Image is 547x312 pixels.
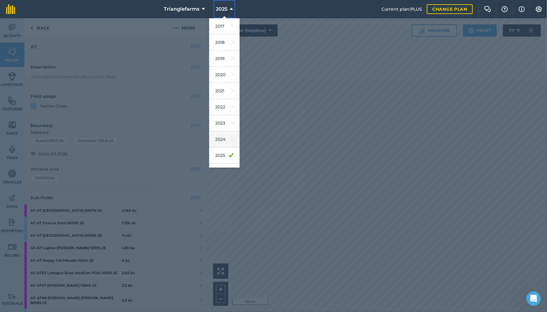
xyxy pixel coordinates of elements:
[10,16,95,22] div: Daisy
[10,60,95,114] div: I've chatted through your query with the wider team and they have confirmed that the way field hi...
[427,4,473,14] a: Change plan
[19,200,24,204] button: Gif picker
[519,5,525,13] img: svg+xml;base64,PHN2ZyB4bWxucz0iaHR0cDovL3d3dy53My5vcmcvMjAwMC9zdmciIHdpZHRoPSIxNyIgaGVpZ2h0PSIxNy...
[209,147,240,164] a: 2025
[30,8,61,14] p: Active 30m ago
[209,18,240,34] a: 2017
[10,51,95,57] div: Thank you for your patience on this.
[209,83,240,99] a: 2021
[209,99,240,115] a: 2022
[5,30,117,38] div: [DATE]
[5,38,100,222] div: Hi [PERSON_NAME],Thank you for your patience on this.I've chatted through your query with the wid...
[4,2,16,14] button: go back
[29,200,34,204] button: Upload attachment
[95,2,107,14] button: Home
[526,291,541,306] iframe: Intercom live chat
[17,3,27,13] img: Profile image for Daisy
[209,164,240,180] a: 2026
[209,51,240,67] a: 2019
[484,6,491,12] img: Two speech bubbles overlapping with the left bubble in the forefront
[535,6,542,12] img: A cog icon
[5,38,117,235] div: Daisy says…
[104,197,114,207] button: Send a message…
[209,115,240,131] a: 2023
[381,6,422,12] span: Current plan : PLUS
[30,3,43,8] h1: Daisy
[209,67,240,83] a: 2020
[5,187,117,197] textarea: Message…
[9,200,14,204] button: Emoji picker
[10,42,95,48] div: Hi [PERSON_NAME],
[164,5,199,13] span: Trianglefarms
[209,131,240,147] a: 2024
[6,4,15,14] img: fieldmargin Logo
[501,6,508,12] img: A question mark icon
[39,200,44,204] button: Start recording
[107,2,118,13] div: Close
[209,34,240,51] a: 2018
[216,5,227,13] span: 2025
[10,117,95,188] div: When you transfer a sub-field into a new farm year, you can only copy across the boundary and usa...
